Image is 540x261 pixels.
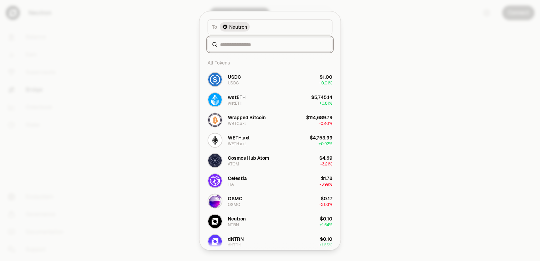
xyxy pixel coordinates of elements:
div: Cosmos Hub Atom [228,154,269,161]
img: WBTC.axl Logo [208,113,222,127]
div: OSMO [228,195,243,202]
button: WETH.axl LogoWETH.axlWETH.axl$4,753.99+0.92% [204,130,336,150]
img: WETH.axl Logo [208,133,222,147]
div: dNTRN [228,235,244,242]
div: OSMO [228,202,240,207]
div: All Tokens [204,56,336,69]
div: $0.10 [320,235,332,242]
div: $1.78 [321,175,332,181]
div: $4.69 [319,154,332,161]
span: To [212,23,217,30]
div: Neutron [228,215,246,222]
button: dNTRN LogodNTRNdNTRN$0.10+1.85% [204,231,336,252]
div: WBTC.axl [228,121,246,126]
img: dNTRN Logo [208,235,222,248]
button: ToNeutron LogoNeutron [208,19,332,34]
span: Neutron [229,23,247,30]
span: -0.40% [319,121,332,126]
img: wstETH Logo [208,93,222,106]
img: Neutron Logo [222,24,228,29]
div: WETH.axl [228,134,249,141]
button: wstETH LogowstETHwstETH$5,745.14+0.81% [204,89,336,110]
div: $4,753.99 [310,134,332,141]
div: TIA [228,181,234,187]
img: NTRN Logo [208,214,222,228]
img: USDC Logo [208,73,222,86]
button: OSMO LogoOSMOOSMO$0.17-3.03% [204,191,336,211]
div: dNTRN [228,242,241,247]
div: NTRN [228,222,239,227]
div: $114,689.79 [306,114,332,121]
div: wstETH [228,94,246,100]
div: USDC [228,73,241,80]
button: TIA LogoCelestiaTIA$1.78-3.99% [204,171,336,191]
div: Celestia [228,175,247,181]
button: ATOM LogoCosmos Hub AtomATOM$4.69-3.21% [204,150,336,171]
span: + 0.81% [319,100,332,106]
div: $1.00 [320,73,332,80]
div: wstETH [228,100,243,106]
span: -3.21% [320,161,332,166]
span: -3.03% [319,202,332,207]
div: USDC [228,80,239,85]
img: TIA Logo [208,174,222,187]
span: + 1.64% [320,222,332,227]
img: OSMO Logo [208,194,222,208]
div: ATOM [228,161,239,166]
span: + 1.85% [319,242,332,247]
button: NTRN LogoNeutronNTRN$0.10+1.64% [204,211,336,231]
button: USDC LogoUSDCUSDC$1.00+0.01% [204,69,336,89]
span: + 0.01% [319,80,332,85]
div: Wrapped Bitcoin [228,114,266,121]
img: ATOM Logo [208,154,222,167]
div: $5,745.14 [311,94,332,100]
span: -3.99% [320,181,332,187]
div: WETH.axl [228,141,246,146]
div: $0.17 [321,195,332,202]
span: + 0.92% [319,141,332,146]
div: $0.10 [320,215,332,222]
button: WBTC.axl LogoWrapped BitcoinWBTC.axl$114,689.79-0.40% [204,110,336,130]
